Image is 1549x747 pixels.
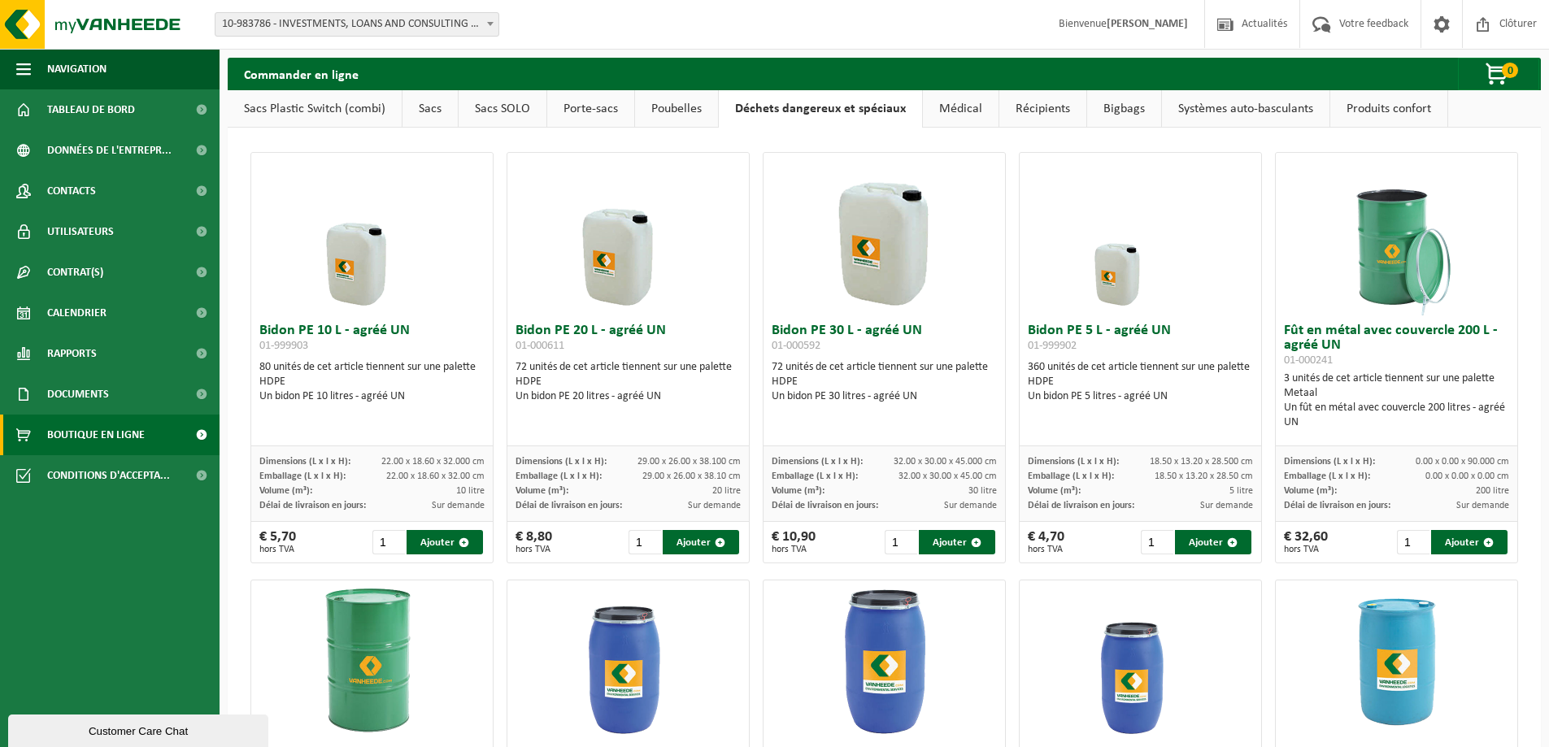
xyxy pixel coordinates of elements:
[772,324,997,356] h3: Bidon PE 30 L - agréé UN
[47,49,107,89] span: Navigation
[259,471,346,481] span: Emballage (L x l x H):
[1028,486,1081,496] span: Volume (m³):
[259,501,366,510] span: Délai de livraison en jours:
[516,501,622,510] span: Délai de livraison en jours:
[47,89,135,130] span: Tableau de bord
[386,471,485,481] span: 22.00 x 18.60 x 32.00 cm
[8,711,272,747] iframe: chat widget
[1150,457,1253,467] span: 18.50 x 13.20 x 28.500 cm
[372,530,406,554] input: 1
[1316,153,1478,315] img: 01-000241
[459,90,546,128] a: Sacs SOLO
[772,360,997,404] div: 72 unités de cet article tiennent sur une palette
[407,530,483,554] button: Ajouter
[1316,580,1478,743] img: 01-000249
[516,486,568,496] span: Volume (m³):
[968,486,997,496] span: 30 litre
[772,340,820,352] span: 01-000592
[1028,324,1253,356] h3: Bidon PE 5 L - agréé UN
[719,90,922,128] a: Déchets dangereux et spéciaux
[1431,530,1508,554] button: Ajouter
[1028,501,1134,510] span: Délai de livraison en jours:
[1028,375,1253,389] div: HDPE
[642,471,741,481] span: 29.00 x 26.00 x 38.10 cm
[516,375,741,389] div: HDPE
[547,580,710,743] img: 01-000247
[635,90,718,128] a: Poubelles
[259,530,296,554] div: € 5,70
[547,90,634,128] a: Porte-sacs
[1397,530,1430,554] input: 1
[1284,354,1333,367] span: 01-000241
[47,130,172,171] span: Données de l'entrepr...
[1175,530,1251,554] button: Ajouter
[772,486,825,496] span: Volume (m³):
[1059,153,1222,315] img: 01-999902
[772,501,878,510] span: Délai de livraison en jours:
[1028,389,1253,404] div: Un bidon PE 5 litres - agréé UN
[1028,545,1064,554] span: hors TVA
[1028,471,1114,481] span: Emballage (L x l x H):
[259,360,485,404] div: 80 unités de cet article tiennent sur une palette
[1284,386,1509,401] div: Metaal
[47,252,103,293] span: Contrat(s)
[772,530,816,554] div: € 10,90
[688,501,741,510] span: Sur demande
[47,415,145,455] span: Boutique en ligne
[47,211,114,252] span: Utilisateurs
[923,90,999,128] a: Médical
[1028,360,1253,404] div: 360 unités de cet article tiennent sur une palette
[228,58,375,89] h2: Commander en ligne
[259,375,485,389] div: HDPE
[1028,340,1077,352] span: 01-999902
[516,324,741,356] h3: Bidon PE 20 L - agréé UN
[772,471,858,481] span: Emballage (L x l x H):
[772,457,863,467] span: Dimensions (L x l x H):
[1284,457,1375,467] span: Dimensions (L x l x H):
[547,153,710,315] img: 01-000611
[1141,530,1174,554] input: 1
[712,486,741,496] span: 20 litre
[516,340,564,352] span: 01-000611
[432,501,485,510] span: Sur demande
[1330,90,1447,128] a: Produits confort
[1502,63,1518,78] span: 0
[259,486,312,496] span: Volume (m³):
[1284,371,1509,430] div: 3 unités de cet article tiennent sur une palette
[47,374,109,415] span: Documents
[899,471,997,481] span: 32.00 x 30.00 x 45.00 cm
[1458,58,1539,90] button: 0
[803,153,966,315] img: 01-000592
[1416,457,1509,467] span: 0.00 x 0.00 x 90.000 cm
[516,471,602,481] span: Emballage (L x l x H):
[1059,580,1222,743] img: 01-000245
[259,324,485,356] h3: Bidon PE 10 L - agréé UN
[1425,471,1509,481] span: 0.00 x 0.00 x 0.00 cm
[47,171,96,211] span: Contacts
[1200,501,1253,510] span: Sur demande
[1284,324,1509,367] h3: Fût en métal avec couvercle 200 L - agréé UN
[999,90,1086,128] a: Récipients
[1155,471,1253,481] span: 18.50 x 13.20 x 28.50 cm
[47,293,107,333] span: Calendrier
[772,545,816,554] span: hors TVA
[1028,457,1119,467] span: Dimensions (L x l x H):
[1284,471,1370,481] span: Emballage (L x l x H):
[259,340,308,352] span: 01-999903
[259,389,485,404] div: Un bidon PE 10 litres - agréé UN
[516,545,552,554] span: hors TVA
[1284,501,1390,510] span: Délai de livraison en jours:
[803,580,966,743] img: 01-000250
[1107,18,1188,30] strong: [PERSON_NAME]
[1456,501,1509,510] span: Sur demande
[663,530,739,554] button: Ajouter
[228,90,402,128] a: Sacs Plastic Switch (combi)
[894,457,997,467] span: 32.00 x 30.00 x 45.000 cm
[1087,90,1161,128] a: Bigbags
[259,545,296,554] span: hors TVA
[1284,530,1328,554] div: € 32,60
[516,389,741,404] div: Un bidon PE 20 litres - agréé UN
[215,13,498,36] span: 10-983786 - INVESTMENTS, LOANS AND CONSULTING SA - TUBIZE
[47,333,97,374] span: Rapports
[1229,486,1253,496] span: 5 litre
